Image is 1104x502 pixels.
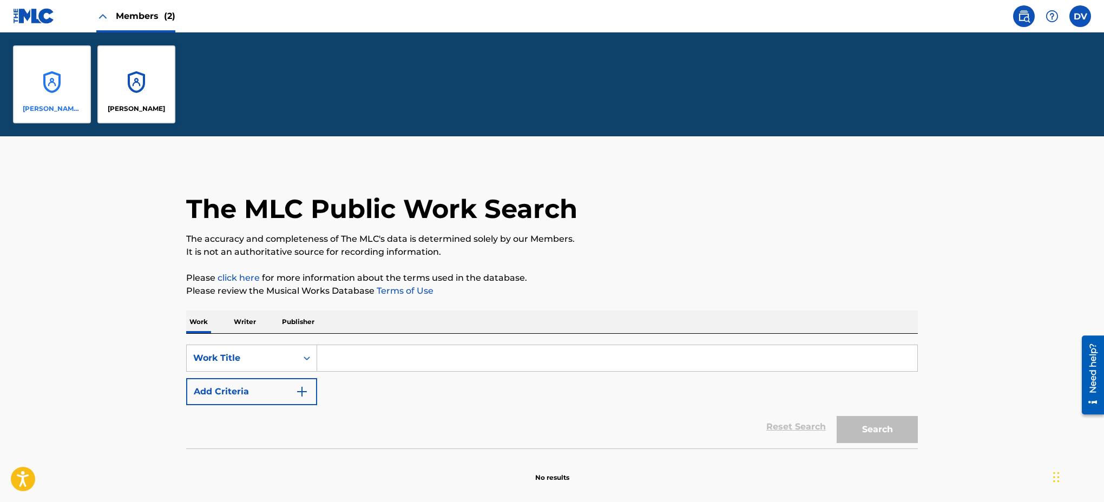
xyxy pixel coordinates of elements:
img: help [1046,10,1059,23]
a: click here [218,273,260,283]
div: User Menu [1069,5,1091,27]
h1: The MLC Public Work Search [186,193,577,225]
img: Close [96,10,109,23]
p: Dylan Michael Earl Veron [23,104,82,114]
p: Work [186,311,211,333]
a: Accounts[PERSON_NAME] [97,45,175,123]
p: Please for more information about the terms used in the database. [186,272,918,285]
img: search [1017,10,1030,23]
div: Work Title [193,352,291,365]
iframe: Resource Center [1074,332,1104,419]
p: No results [535,460,569,483]
span: Members [116,10,175,22]
a: Public Search [1013,5,1035,27]
p: Writer [231,311,259,333]
button: Add Criteria [186,378,317,405]
p: Maggie Geis [108,104,165,114]
p: It is not an authoritative source for recording information. [186,246,918,259]
iframe: Chat Widget [1050,450,1104,502]
div: Drag [1053,461,1060,493]
span: (2) [164,11,175,21]
div: Help [1041,5,1063,27]
form: Search Form [186,345,918,448]
a: Accounts[PERSON_NAME] [PERSON_NAME] [13,45,91,123]
p: The accuracy and completeness of The MLC's data is determined solely by our Members. [186,233,918,246]
a: Terms of Use [374,286,433,296]
p: Please review the Musical Works Database [186,285,918,298]
img: MLC Logo [13,8,55,24]
img: 9d2ae6d4665cec9f34b9.svg [295,385,308,398]
p: Publisher [279,311,318,333]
